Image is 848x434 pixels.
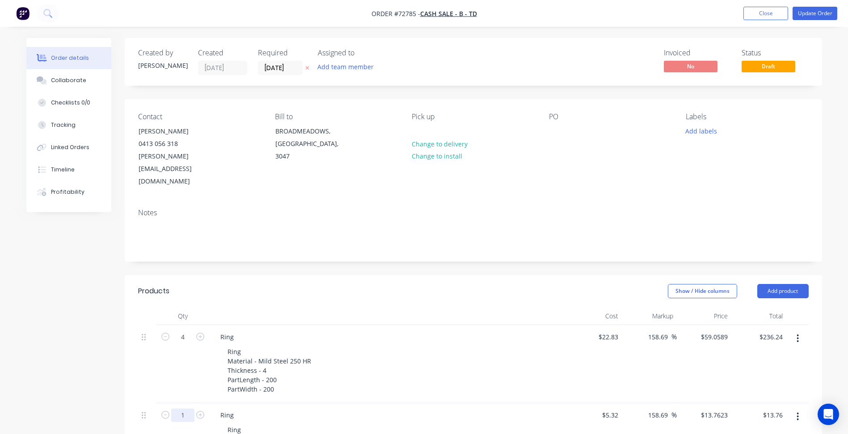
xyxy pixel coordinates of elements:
span: No [664,61,717,72]
div: Tracking [51,121,76,129]
div: Bill to [275,113,397,121]
button: Checklists 0/0 [26,92,111,114]
div: Timeline [51,166,75,174]
button: Close [743,7,788,20]
div: PO [549,113,671,121]
div: Qty [156,307,210,325]
button: Collaborate [26,69,111,92]
button: Update Order [793,7,837,20]
div: Open Intercom Messenger [818,404,839,425]
button: Timeline [26,159,111,181]
div: Notes [138,209,809,217]
div: Ring [213,330,241,343]
div: Ring [213,409,241,421]
div: Cost [567,307,622,325]
div: Total [731,307,786,325]
div: BROADMEADOWS, [GEOGRAPHIC_DATA], 3047 [268,125,357,163]
div: [PERSON_NAME] [138,61,187,70]
img: Factory [16,7,30,20]
div: Linked Orders [51,143,89,151]
button: Profitability [26,181,111,203]
div: Created by [138,49,187,57]
button: Order details [26,47,111,69]
button: Add labels [681,125,722,137]
div: Assigned to [318,49,407,57]
div: Price [677,307,732,325]
div: Profitability [51,188,84,196]
div: [PERSON_NAME]0413 056 318[PERSON_NAME][EMAIL_ADDRESS][DOMAIN_NAME] [131,125,220,188]
div: BROADMEADOWS, [GEOGRAPHIC_DATA], 3047 [275,125,350,163]
div: Contact [138,113,261,121]
div: Markup [622,307,677,325]
div: [PERSON_NAME] [139,125,213,138]
div: Status [742,49,809,57]
div: Order details [51,54,89,62]
button: Linked Orders [26,136,111,159]
button: Tracking [26,114,111,136]
div: 0413 056 318 [139,138,213,150]
span: Draft [742,61,795,72]
div: Ring Material - Mild Steel 250 HR Thickness - 4 PartLength - 200 PartWidth - 200 [220,345,318,396]
button: Add team member [318,61,379,73]
button: Add team member [312,61,378,73]
button: Change to delivery [407,138,472,150]
div: Products [138,286,169,296]
span: Order #72785 - [371,9,420,18]
span: % [671,410,677,420]
div: Collaborate [51,76,86,84]
a: Cash Sale - B - TD [420,9,477,18]
div: Checklists 0/0 [51,99,90,107]
button: Add product [757,284,809,298]
div: [PERSON_NAME][EMAIL_ADDRESS][DOMAIN_NAME] [139,150,213,188]
div: Created [198,49,247,57]
button: Show / Hide columns [668,284,737,298]
div: Required [258,49,307,57]
div: Invoiced [664,49,731,57]
button: Change to install [407,150,467,162]
div: Labels [686,113,808,121]
span: % [671,332,677,342]
div: Pick up [412,113,534,121]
